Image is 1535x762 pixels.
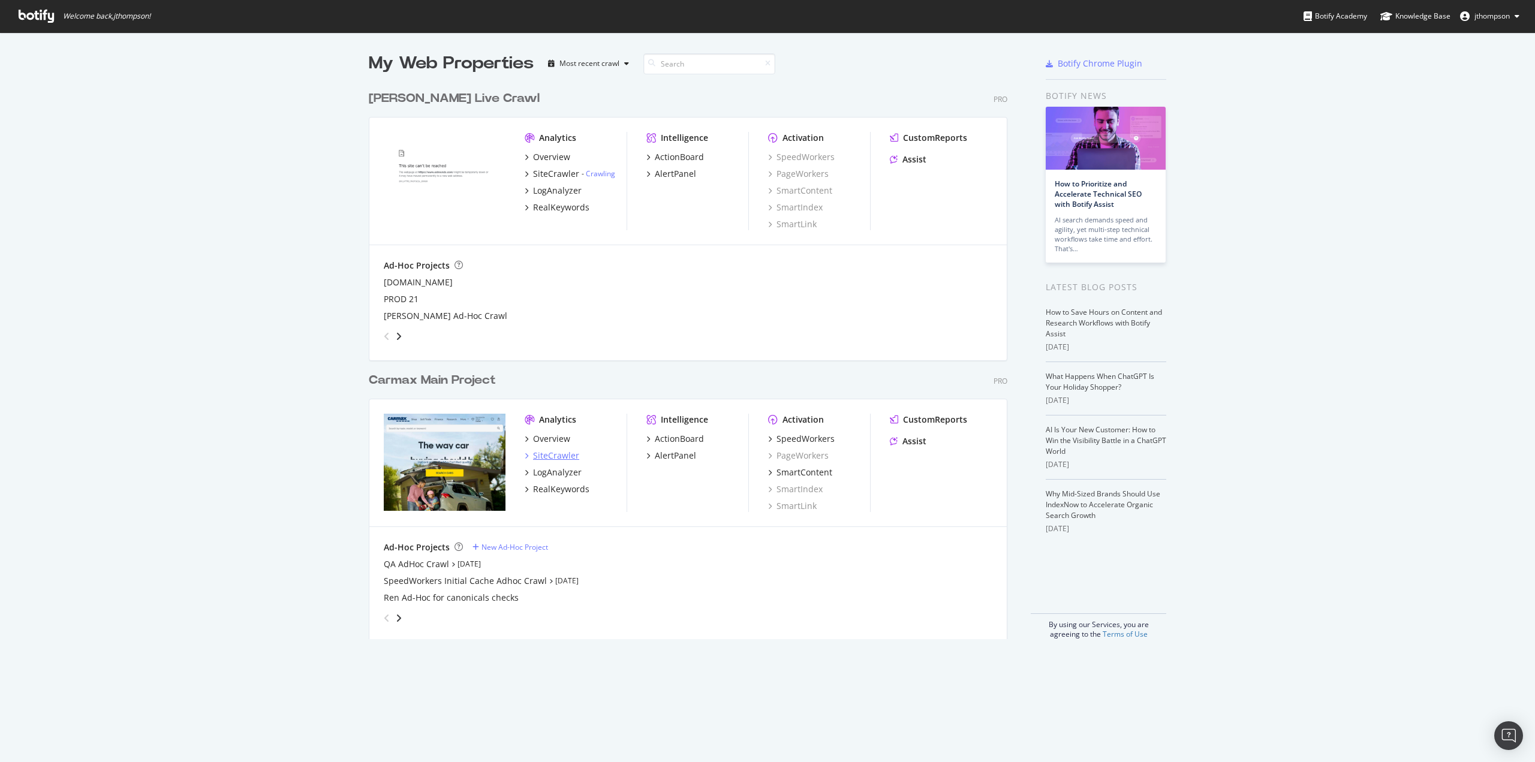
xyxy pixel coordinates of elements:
[903,132,967,144] div: CustomReports
[768,151,835,163] a: SpeedWorkers
[472,542,548,552] a: New Ad-Hoc Project
[768,500,817,512] a: SmartLink
[902,435,926,447] div: Assist
[533,185,582,197] div: LogAnalyzer
[1046,107,1166,170] img: How to Prioritize and Accelerate Technical SEO with Botify Assist
[1494,721,1523,750] div: Open Intercom Messenger
[1304,10,1367,22] div: Botify Academy
[776,433,835,445] div: SpeedWorkers
[582,168,615,179] div: -
[384,260,450,272] div: Ad-Hoc Projects
[655,168,696,180] div: AlertPanel
[994,376,1007,386] div: Pro
[384,310,507,322] a: [PERSON_NAME] Ad-Hoc Crawl
[903,414,967,426] div: CustomReports
[1046,395,1166,406] div: [DATE]
[776,466,832,478] div: SmartContent
[543,54,634,73] button: Most recent crawl
[1046,459,1166,470] div: [DATE]
[525,201,589,213] a: RealKeywords
[539,414,576,426] div: Analytics
[890,414,967,426] a: CustomReports
[643,53,775,74] input: Search
[782,414,824,426] div: Activation
[890,132,967,144] a: CustomReports
[525,151,570,163] a: Overview
[661,414,708,426] div: Intelligence
[63,11,151,21] span: Welcome back, jthompson !
[533,151,570,163] div: Overview
[661,132,708,144] div: Intelligence
[395,612,403,624] div: angle-right
[533,201,589,213] div: RealKeywords
[646,450,696,462] a: AlertPanel
[384,414,505,511] img: carmax.com
[1046,523,1166,534] div: [DATE]
[525,433,570,445] a: Overview
[525,483,589,495] a: RealKeywords
[1046,89,1166,103] div: Botify news
[559,60,619,67] div: Most recent crawl
[1055,215,1157,254] div: AI search demands speed and agility, yet multi-step technical workflows take time and effort. Tha...
[384,293,419,305] a: PROD 21
[1450,7,1529,26] button: jthompson
[533,433,570,445] div: Overview
[1046,424,1166,456] a: AI Is Your New Customer: How to Win the Visibility Battle in a ChatGPT World
[768,450,829,462] a: PageWorkers
[1055,179,1142,209] a: How to Prioritize and Accelerate Technical SEO with Botify Assist
[369,372,501,389] a: Carmax Main Project
[379,609,395,628] div: angle-left
[458,559,481,569] a: [DATE]
[384,276,453,288] a: [DOMAIN_NAME]
[1046,342,1166,353] div: [DATE]
[539,132,576,144] div: Analytics
[384,132,505,229] img: edmunds.com
[533,483,589,495] div: RealKeywords
[369,76,1017,639] div: grid
[646,433,704,445] a: ActionBoard
[768,201,823,213] div: SmartIndex
[369,52,534,76] div: My Web Properties
[525,450,579,462] a: SiteCrawler
[369,90,544,107] a: [PERSON_NAME] Live Crawl
[1103,629,1148,639] a: Terms of Use
[533,450,579,462] div: SiteCrawler
[379,327,395,346] div: angle-left
[384,592,519,604] a: Ren Ad-Hoc for canonicals checks
[555,576,579,586] a: [DATE]
[655,151,704,163] div: ActionBoard
[395,330,403,342] div: angle-right
[1380,10,1450,22] div: Knowledge Base
[369,90,540,107] div: [PERSON_NAME] Live Crawl
[768,483,823,495] a: SmartIndex
[768,168,829,180] div: PageWorkers
[1046,281,1166,294] div: Latest Blog Posts
[768,466,832,478] a: SmartContent
[1046,58,1142,70] a: Botify Chrome Plugin
[384,575,547,587] div: SpeedWorkers Initial Cache Adhoc Crawl
[768,218,817,230] a: SmartLink
[1046,307,1162,339] a: How to Save Hours on Content and Research Workflows with Botify Assist
[890,153,926,165] a: Assist
[782,132,824,144] div: Activation
[768,185,832,197] a: SmartContent
[1058,58,1142,70] div: Botify Chrome Plugin
[655,450,696,462] div: AlertPanel
[533,168,579,180] div: SiteCrawler
[646,151,704,163] a: ActionBoard
[384,541,450,553] div: Ad-Hoc Projects
[994,94,1007,104] div: Pro
[768,433,835,445] a: SpeedWorkers
[586,168,615,179] a: Crawling
[369,372,496,389] div: Carmax Main Project
[384,558,449,570] a: QA AdHoc Crawl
